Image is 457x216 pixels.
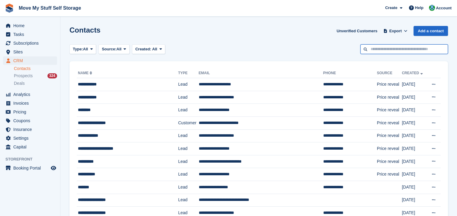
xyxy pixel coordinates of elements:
[13,90,50,99] span: Analytics
[132,44,165,54] button: Created: All
[3,134,57,142] a: menu
[178,181,199,194] td: Lead
[382,26,409,36] button: Export
[47,73,57,78] div: 324
[178,116,199,129] td: Customer
[178,104,199,117] td: Lead
[377,168,402,181] td: Price reveal
[14,81,25,86] span: Deals
[402,71,424,75] a: Created
[402,78,426,91] td: [DATE]
[429,5,435,11] img: Dan
[3,56,57,65] a: menu
[377,68,402,78] th: Source
[13,30,50,39] span: Tasks
[13,164,50,172] span: Booking Portal
[402,194,426,207] td: [DATE]
[69,44,96,54] button: Type: All
[402,91,426,104] td: [DATE]
[3,108,57,116] a: menu
[13,99,50,107] span: Invoices
[3,125,57,134] a: menu
[117,46,122,52] span: All
[178,155,199,168] td: Lead
[178,194,199,207] td: Lead
[178,168,199,181] td: Lead
[98,44,130,54] button: Source: All
[377,78,402,91] td: Price reveal
[402,129,426,142] td: [DATE]
[414,26,448,36] a: Add a contact
[16,3,83,13] a: Move My Stuff Self Storage
[73,46,83,52] span: Type:
[402,155,426,168] td: [DATE]
[402,142,426,155] td: [DATE]
[323,68,377,78] th: Phone
[83,46,88,52] span: All
[13,21,50,30] span: Home
[3,48,57,56] a: menu
[402,181,426,194] td: [DATE]
[178,129,199,142] td: Lead
[14,73,57,79] a: Prospects 324
[178,68,199,78] th: Type
[415,5,423,11] span: Help
[14,80,57,87] a: Deals
[436,5,452,11] span: Account
[377,104,402,117] td: Price reveal
[385,5,397,11] span: Create
[178,78,199,91] td: Lead
[377,155,402,168] td: Price reveal
[3,116,57,125] a: menu
[13,143,50,151] span: Capital
[13,39,50,47] span: Subscriptions
[69,26,101,34] h1: Contacts
[3,99,57,107] a: menu
[3,21,57,30] a: menu
[402,168,426,181] td: [DATE]
[377,91,402,104] td: Price reveal
[13,116,50,125] span: Coupons
[14,73,33,79] span: Prospects
[178,142,199,155] td: Lead
[14,66,57,71] a: Contacts
[135,47,151,51] span: Created:
[5,4,14,13] img: stora-icon-8386f47178a22dfd0bd8f6a31ec36ba5ce8667c1dd55bd0f319d3a0aa187defe.svg
[334,26,380,36] a: Unverified Customers
[13,48,50,56] span: Sites
[102,46,116,52] span: Source:
[5,156,60,162] span: Storefront
[13,125,50,134] span: Insurance
[3,164,57,172] a: menu
[3,39,57,47] a: menu
[13,108,50,116] span: Pricing
[3,30,57,39] a: menu
[178,91,199,104] td: Lead
[3,143,57,151] a: menu
[377,129,402,142] td: Price reveal
[78,71,93,75] a: Name
[402,104,426,117] td: [DATE]
[13,134,50,142] span: Settings
[3,90,57,99] a: menu
[152,47,157,51] span: All
[50,164,57,172] a: Preview store
[377,116,402,129] td: Price reveal
[199,68,323,78] th: Email
[402,116,426,129] td: [DATE]
[377,142,402,155] td: Price reveal
[389,28,402,34] span: Export
[13,56,50,65] span: CRM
